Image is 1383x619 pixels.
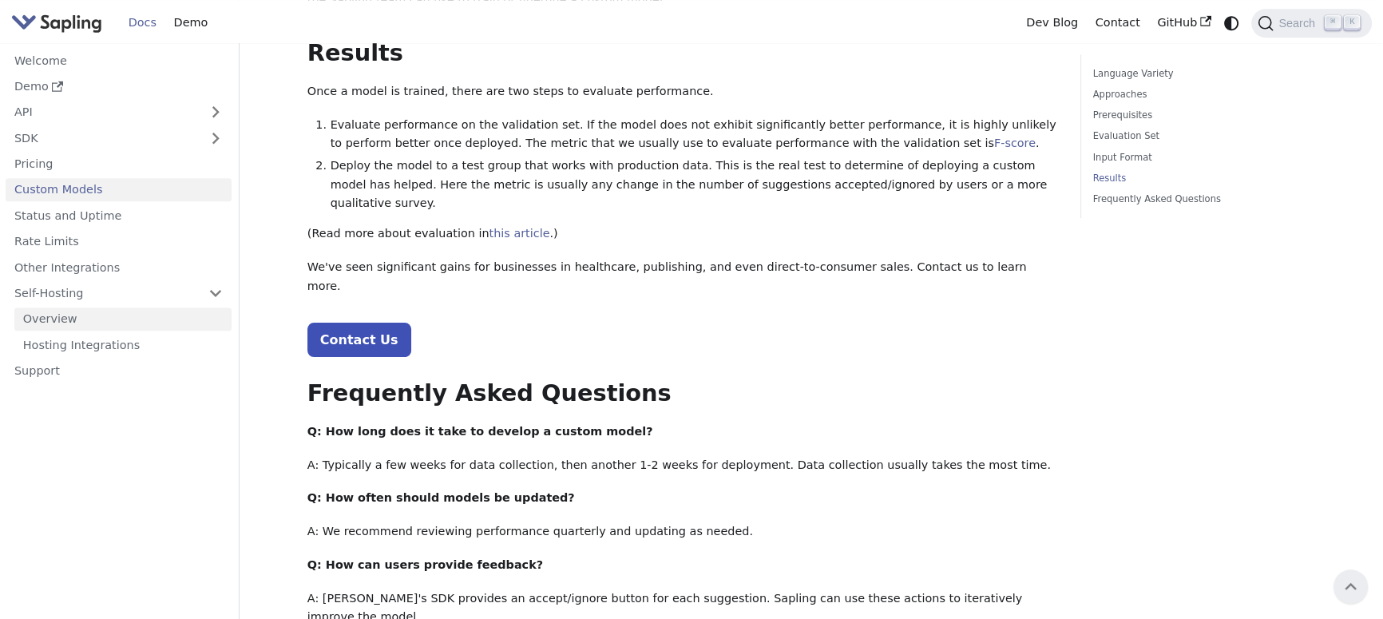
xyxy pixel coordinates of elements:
[11,11,108,34] a: Sapling.ai
[1093,87,1310,102] a: Approaches
[200,126,232,149] button: Expand sidebar category 'SDK'
[1344,15,1360,30] kbd: K
[1093,66,1310,81] a: Language Variety
[307,379,1058,408] h2: Frequently Asked Questions
[165,10,216,35] a: Demo
[6,126,200,149] a: SDK
[1325,15,1341,30] kbd: ⌘
[307,558,543,571] strong: Q: How can users provide feedback?
[994,137,1036,149] a: F-score
[307,224,1058,244] p: (Read more about evaluation in .)
[6,178,232,201] a: Custom Models
[11,11,102,34] img: Sapling.ai
[331,116,1058,154] li: Evaluate performance on the validation set. If the model does not exhibit significantly better pe...
[1093,150,1310,165] a: Input Format
[1093,192,1310,207] a: Frequently Asked Questions
[6,204,232,227] a: Status and Uptime
[307,39,1058,68] h2: Results
[6,49,232,72] a: Welcome
[1093,108,1310,123] a: Prerequisites
[307,82,1058,101] p: Once a model is trained, there are two steps to evaluate performance.
[307,491,575,504] strong: Q: How often should models be updated?
[14,333,232,356] a: Hosting Integrations
[6,359,232,383] a: Support
[14,308,232,331] a: Overview
[307,323,411,357] a: Contact Us
[331,157,1058,213] li: Deploy the model to a test group that works with production data. This is the real test to determ...
[6,282,232,305] a: Self-Hosting
[1220,11,1243,34] button: Switch between dark and light mode (currently system mode)
[1093,129,1310,144] a: Evaluation Set
[307,425,653,438] strong: Q: How long does it take to develop a custom model?
[120,10,165,35] a: Docs
[307,258,1058,296] p: We've seen significant gains for businesses in healthcare, publishing, and even direct-to-consume...
[6,75,232,98] a: Demo
[1093,171,1310,186] a: Results
[200,101,232,124] button: Expand sidebar category 'API'
[1148,10,1219,35] a: GitHub
[1251,9,1371,38] button: Search (Command+K)
[307,522,1058,542] p: A: We recommend reviewing performance quarterly and updating as needed.
[489,227,549,240] a: this article
[6,230,232,253] a: Rate Limits
[1087,10,1149,35] a: Contact
[1017,10,1086,35] a: Dev Blog
[1333,569,1368,604] button: Scroll back to top
[6,153,232,176] a: Pricing
[6,101,200,124] a: API
[1274,17,1325,30] span: Search
[307,456,1058,475] p: A: Typically a few weeks for data collection, then another 1-2 weeks for deployment. Data collect...
[6,256,232,279] a: Other Integrations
